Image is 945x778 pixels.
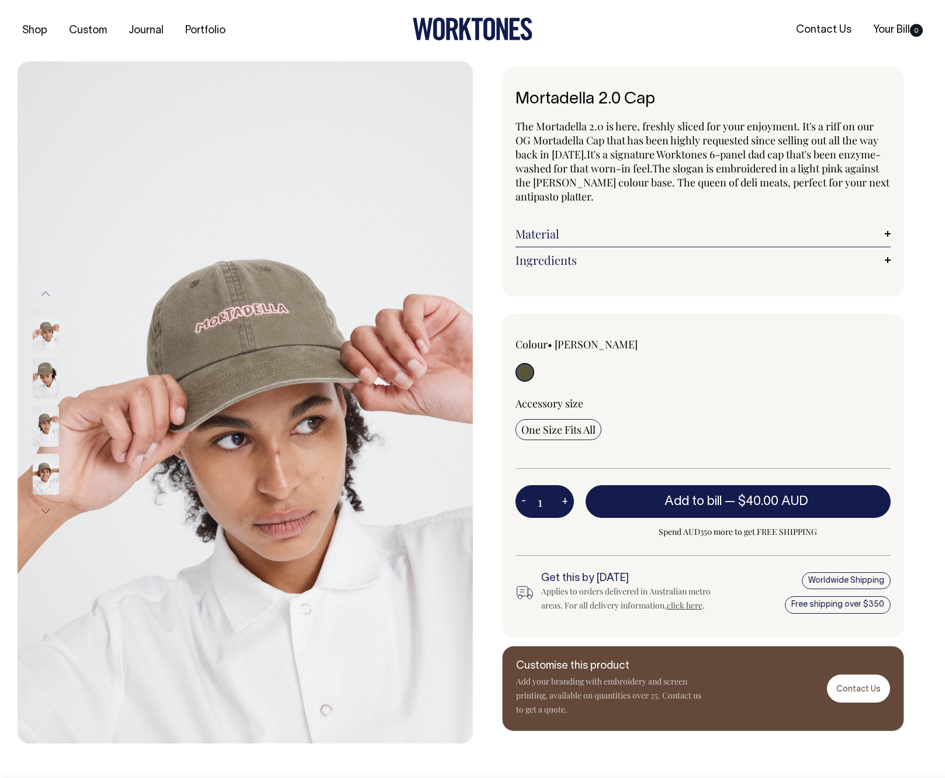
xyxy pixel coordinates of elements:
[910,24,923,37] span: 0
[124,21,168,40] a: Journal
[555,337,638,351] label: [PERSON_NAME]
[791,20,856,40] a: Contact Us
[556,490,574,513] button: +
[33,310,59,351] img: moss
[521,423,596,437] span: One Size Fits All
[515,227,891,241] a: Material
[64,21,112,40] a: Custom
[541,573,720,585] h6: Get this by [DATE]
[515,253,891,267] a: Ingredients
[33,358,59,399] img: moss
[515,419,601,440] input: One Size Fits All
[181,21,230,40] a: Portfolio
[515,119,891,203] p: The Mortadella 2.0 is here, freshly sliced for your enjoyment. It's a riff on our OG Mortadella C...
[725,496,811,507] span: —
[515,337,666,351] div: Colour
[515,147,881,189] span: It's a signature Worktones 6-panel dad cap that's been enzyme-washed for that worn-in feel. The s...
[515,91,891,109] h1: Mortadella 2.0 Cap
[738,496,808,507] span: $40.00 AUD
[586,525,891,539] span: Spend AUD350 more to get FREE SHIPPING
[37,281,54,307] button: Previous
[516,675,703,717] p: Add your branding with embroidery and screen printing, available on quantities over 25. Contact u...
[541,585,720,613] div: Applies to orders delivered in Australian metro areas. For all delivery information, .
[18,61,473,744] img: moss
[515,490,532,513] button: -
[667,600,702,611] a: click here
[515,396,891,410] div: Accessory size
[586,485,891,518] button: Add to bill —$40.00 AUD
[516,661,703,672] h6: Customise this product
[664,496,722,507] span: Add to bill
[868,20,927,40] a: Your Bill0
[548,337,552,351] span: •
[33,406,59,447] img: moss
[18,21,52,40] a: Shop
[37,498,54,524] button: Next
[827,675,890,702] a: Contact Us
[33,454,59,495] img: moss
